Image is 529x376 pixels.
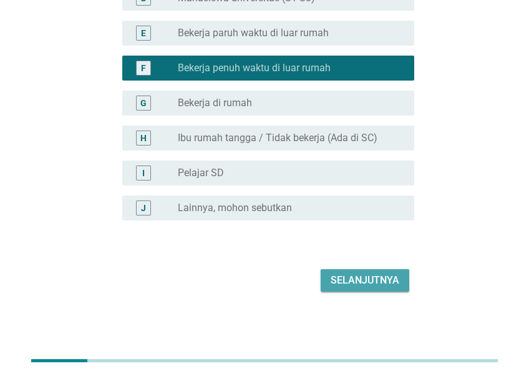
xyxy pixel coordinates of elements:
[141,201,146,214] div: J
[141,26,146,39] div: E
[140,96,147,109] div: G
[331,273,399,288] div: Selanjutnya
[178,202,292,214] label: Lainnya, mohon sebutkan
[178,167,224,179] label: Pelajar SD
[178,132,377,144] label: Ibu rumah tangga / Tidak bekerja (Ada di SC)
[142,166,145,179] div: I
[321,269,409,292] button: Selanjutnya
[178,97,252,109] label: Bekerja di rumah
[140,131,147,144] div: H
[178,27,329,39] label: Bekerja paruh waktu di luar rumah
[178,62,331,74] label: Bekerja penuh waktu di luar rumah
[141,61,146,74] div: F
